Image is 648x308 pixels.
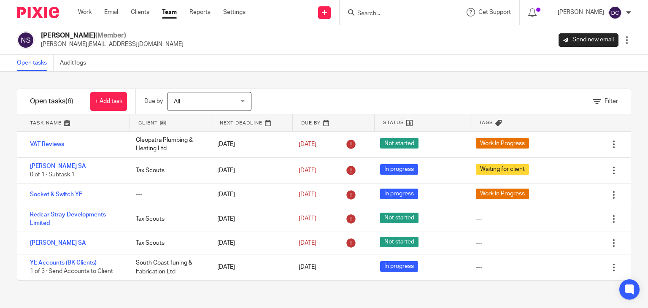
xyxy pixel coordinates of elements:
[30,97,73,106] h1: Open tasks
[383,119,404,126] span: Status
[380,261,418,272] span: In progress
[380,237,418,247] span: Not started
[131,8,149,16] a: Clients
[209,136,290,153] div: [DATE]
[299,192,316,197] span: [DATE]
[356,10,432,18] input: Search
[90,92,127,111] a: + Add task
[380,189,418,199] span: In progress
[299,168,316,173] span: [DATE]
[559,33,618,47] a: Send new email
[223,8,246,16] a: Settings
[476,239,482,247] div: ---
[299,141,316,147] span: [DATE]
[209,235,290,251] div: [DATE]
[17,31,35,49] img: svg%3E
[30,172,75,178] span: 0 of 1 · Subtask 1
[380,164,418,175] span: In progress
[41,40,184,49] p: [PERSON_NAME][EMAIL_ADDRESS][DOMAIN_NAME]
[299,265,316,270] span: [DATE]
[127,132,209,157] div: Cleopatra Plumbing & Heating Ltd
[30,212,106,226] a: Redcar Stray Developments Limited
[30,269,113,275] span: 1 of 3 · Send Accounts to Client
[209,186,290,203] div: [DATE]
[476,263,482,271] div: ---
[17,55,54,71] a: Open tasks
[30,260,97,266] a: YE Accounts (BK Clients)
[30,240,86,246] a: [PERSON_NAME] SA
[380,138,418,149] span: Not started
[127,162,209,179] div: Tax Scouts
[608,6,622,19] img: svg%3E
[209,211,290,227] div: [DATE]
[479,119,493,126] span: Tags
[65,98,73,105] span: (6)
[144,97,163,105] p: Due by
[30,141,64,147] a: VAT Reviews
[60,55,92,71] a: Audit logs
[380,213,418,223] span: Not started
[189,8,211,16] a: Reports
[95,32,126,39] span: (Member)
[299,240,316,246] span: [DATE]
[78,8,92,16] a: Work
[209,162,290,179] div: [DATE]
[476,189,529,199] span: Work In Progress
[476,164,529,175] span: Waiting for client
[299,216,316,222] span: [DATE]
[162,8,177,16] a: Team
[478,9,511,15] span: Get Support
[209,259,290,276] div: [DATE]
[558,8,604,16] p: [PERSON_NAME]
[127,211,209,227] div: Tax Scouts
[476,215,482,223] div: ---
[605,98,618,104] span: Filter
[30,192,82,197] a: Socket & Switch YE
[17,7,59,18] img: Pixie
[174,99,180,105] span: All
[104,8,118,16] a: Email
[476,138,529,149] span: Work In Progress
[127,186,209,203] div: ---
[127,235,209,251] div: Tax Scouts
[127,254,209,280] div: South Coast Tuning & Fabrication Ltd
[41,31,184,40] h2: [PERSON_NAME]
[30,163,86,169] a: [PERSON_NAME] SA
